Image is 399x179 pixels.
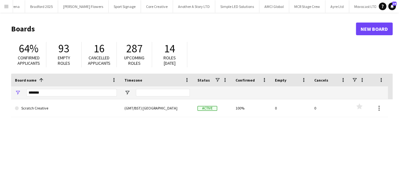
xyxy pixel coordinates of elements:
div: 0 [310,99,350,117]
span: 16 [94,42,104,56]
span: Cancels [314,78,328,83]
a: Scratch Creative [15,99,117,117]
div: (GMT/BST) [GEOGRAPHIC_DATA] [121,99,194,117]
span: Empty roles [58,55,70,66]
span: Upcoming roles [124,55,144,66]
button: MCR Stage Crew [289,0,325,13]
input: Timezone Filter Input [136,89,190,96]
span: Cancelled applicants [88,55,110,66]
button: Arena [5,0,25,13]
span: Timezone [124,78,142,83]
button: Another A Story LTD [173,0,215,13]
span: 14 [164,42,175,56]
button: Open Filter Menu [124,90,130,96]
button: Movocast LTD [349,0,382,13]
span: Empty [275,78,286,83]
div: 100% [232,99,271,117]
h1: Boards [11,24,356,34]
a: 24 [388,3,396,10]
span: Board name [15,78,37,83]
span: 287 [126,42,143,56]
button: AMCI Global [259,0,289,13]
span: 64% [19,42,38,56]
span: 24 [392,2,396,6]
button: Simple LED Solutions [215,0,259,13]
span: Active [197,106,217,111]
span: Status [197,78,210,83]
button: Ayre Ltd [325,0,349,13]
button: [PERSON_NAME] Flowers [58,0,109,13]
span: Confirmed [236,78,255,83]
button: Open Filter Menu [15,90,21,96]
button: Sport Signage [109,0,141,13]
span: Roles [DATE] [163,55,176,66]
a: New Board [356,23,393,35]
span: 93 [58,42,69,56]
button: Bradford 2025 [25,0,58,13]
button: Core Creative [141,0,173,13]
input: Board name Filter Input [26,89,117,96]
span: Confirmed applicants [17,55,40,66]
div: 0 [271,99,310,117]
